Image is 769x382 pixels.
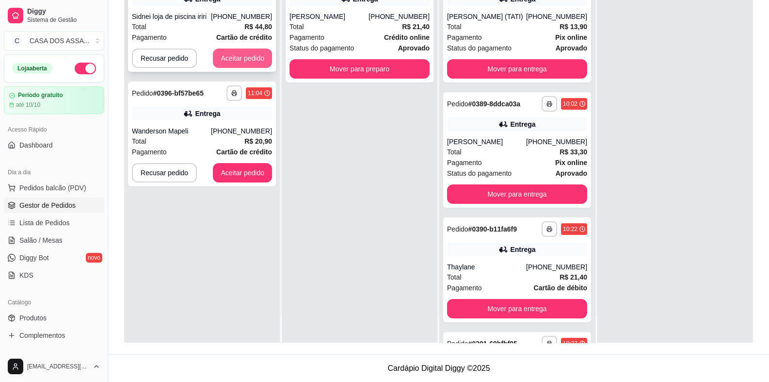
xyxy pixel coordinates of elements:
button: [EMAIL_ADDRESS][DOMAIN_NAME] [4,355,104,378]
div: [PERSON_NAME] (TATI) [447,12,526,21]
span: Pagamento [447,32,482,43]
strong: # 0396-bf57be65 [153,89,204,97]
a: KDS [4,267,104,283]
strong: Cartão de crédito [216,33,272,41]
span: Diggy [27,7,100,16]
span: Pagamento [132,147,167,157]
span: Pedido [447,100,468,108]
span: [EMAIL_ADDRESS][DOMAIN_NAME] [27,363,89,370]
span: Pedido [447,225,468,233]
button: Mover para entrega [447,184,587,204]
span: Pedido [447,340,468,348]
button: Alterar Status [75,63,96,74]
strong: R$ 44,80 [244,23,272,31]
div: 11:04 [248,89,262,97]
div: 10:22 [563,225,577,233]
span: Pagamento [447,157,482,168]
span: Sistema de Gestão [27,16,100,24]
strong: R$ 33,30 [560,148,587,156]
div: [PERSON_NAME] [289,12,368,21]
strong: R$ 21,40 [402,23,430,31]
span: Total [447,21,462,32]
span: Total [132,136,146,147]
button: Mover para entrega [447,299,587,318]
span: Gestor de Pedidos [19,200,76,210]
span: Status do pagamento [289,43,354,53]
span: Complementos [19,331,65,340]
strong: Pix online [555,159,587,166]
strong: aprovado [556,169,587,177]
span: Status do pagamento [447,43,512,53]
button: Aceitar pedido [213,49,272,68]
button: Aceitar pedido [213,163,272,183]
span: Status do pagamento [447,168,512,179]
a: Produtos [4,310,104,326]
span: Dashboard [19,140,53,150]
span: Pedidos balcão (PDV) [19,183,86,193]
button: Recusar pedido [132,163,197,183]
div: 10:02 [563,100,577,108]
div: Entrega [195,109,220,118]
strong: aprovado [398,44,430,52]
button: Mover para preparo [289,59,430,79]
a: Período gratuitoaté 10/10 [4,86,104,114]
strong: # 0391-69bfbf95 [468,340,517,348]
span: Pedido [132,89,153,97]
span: Pagamento [447,282,482,293]
div: Loja aberta [12,63,52,74]
button: Mover para entrega [447,59,587,79]
span: Total [289,21,304,32]
span: C [12,36,22,46]
a: Salão / Mesas [4,233,104,248]
span: Pagamento [289,32,324,43]
button: Pedidos balcão (PDV) [4,180,104,196]
div: [PHONE_NUMBER] [526,262,587,272]
div: Entrega [510,245,535,254]
strong: # 0389-8ddca03a [468,100,520,108]
strong: # 0390-b11fa6f9 [468,225,517,233]
div: [PHONE_NUMBER] [526,137,587,147]
div: CASA DOS ASSA ... [30,36,90,46]
a: Complementos [4,328,104,343]
div: [PERSON_NAME] [447,137,526,147]
div: Wanderson Mapeli [132,126,211,136]
strong: Cartão de débito [534,284,587,292]
span: Salão / Mesas [19,235,63,245]
span: Produtos [19,313,47,323]
span: Diggy Bot [19,253,49,263]
a: Dashboard [4,137,104,153]
a: DiggySistema de Gestão [4,4,104,27]
div: [PHONE_NUMBER] [211,126,272,136]
a: Lista de Pedidos [4,215,104,231]
strong: Pix online [555,33,587,41]
a: Gestor de Pedidos [4,198,104,213]
div: Entrega [510,119,535,129]
strong: R$ 21,40 [560,273,587,281]
div: Thaylane [447,262,526,272]
footer: Cardápio Digital Diggy © 2025 [109,354,769,382]
div: 10:27 [563,340,577,348]
strong: R$ 13,90 [560,23,587,31]
a: Diggy Botnovo [4,250,104,266]
div: Catálogo [4,295,104,310]
div: [PHONE_NUMBER] [526,12,587,21]
strong: aprovado [556,44,587,52]
strong: R$ 20,90 [244,137,272,145]
button: Select a team [4,31,104,50]
div: Acesso Rápido [4,122,104,137]
span: Total [447,272,462,282]
article: Período gratuito [18,92,63,99]
div: [PHONE_NUMBER] [211,12,272,21]
span: Total [447,147,462,157]
button: Recusar pedido [132,49,197,68]
span: Total [132,21,146,32]
strong: Cartão de crédito [216,148,272,156]
div: [PHONE_NUMBER] [368,12,430,21]
article: até 10/10 [16,101,40,109]
span: Pagamento [132,32,167,43]
strong: Crédito online [384,33,430,41]
span: KDS [19,270,33,280]
div: Sidnei loja de piscina iriri [132,12,211,21]
div: Dia a dia [4,165,104,180]
span: Lista de Pedidos [19,218,70,228]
